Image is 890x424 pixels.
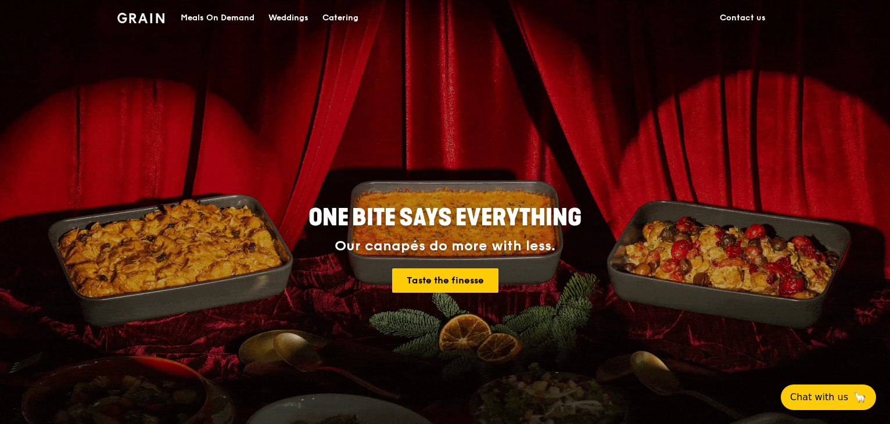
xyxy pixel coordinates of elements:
[181,1,254,35] div: Meals On Demand
[713,1,773,35] a: Contact us
[236,238,654,254] div: Our canapés do more with less.
[261,1,315,35] a: Weddings
[790,390,848,404] span: Chat with us
[322,1,358,35] div: Catering
[392,268,498,293] a: Taste the finesse
[853,390,867,404] span: 🦙
[117,13,164,23] img: Grain
[268,1,308,35] div: Weddings
[315,1,365,35] a: Catering
[781,385,876,410] button: Chat with us🦙
[308,204,582,232] span: ONE BITE SAYS EVERYTHING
